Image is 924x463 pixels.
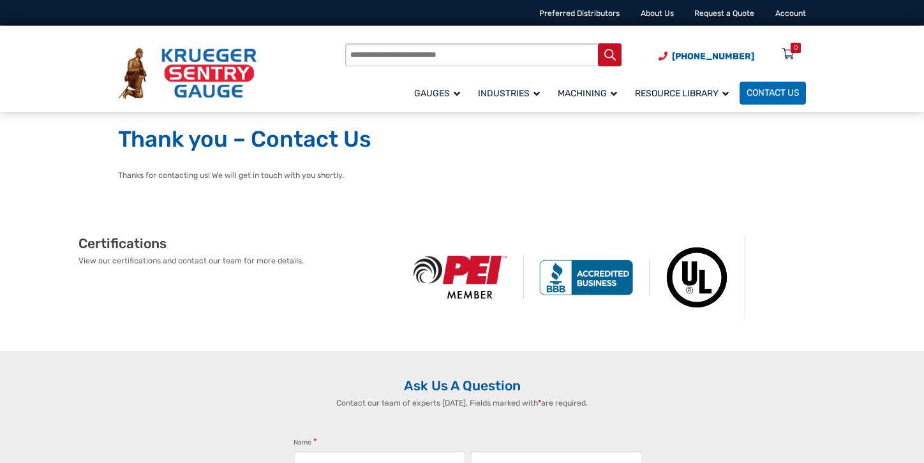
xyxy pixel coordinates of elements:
h1: Thank you – Contact Us [118,126,806,154]
span: Industries [478,88,540,99]
img: Underwriters Laboratories [650,235,745,320]
a: Industries [471,80,551,106]
a: Phone Number (920) 434-8860 [659,50,754,63]
a: Gauges [407,80,471,106]
p: View our certifications and contact our team for more details. [78,255,398,267]
div: 0 [794,43,798,53]
legend: Name [294,436,317,448]
h2: Certifications [78,235,398,252]
a: Resource Library [628,80,740,106]
a: About Us [641,9,674,18]
span: Contact Us [747,88,800,99]
a: Machining [551,80,628,106]
span: [PHONE_NUMBER] [672,51,754,62]
img: PEI Member [398,256,524,299]
a: Contact Us [740,82,806,105]
a: Request a Quote [694,9,754,18]
a: Account [775,9,806,18]
img: Krueger Sentry Gauge [118,48,257,99]
img: BBB [524,260,650,295]
p: Thanks for contacting us! We will get in touch with you shortly. [118,170,806,181]
span: Gauges [414,88,460,99]
h2: Ask Us A Question [118,378,806,394]
span: Machining [558,88,617,99]
p: Contact our team of experts [DATE]. Fields marked with are required. [281,397,644,409]
span: Resource Library [635,88,729,99]
a: Preferred Distributors [539,9,620,18]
